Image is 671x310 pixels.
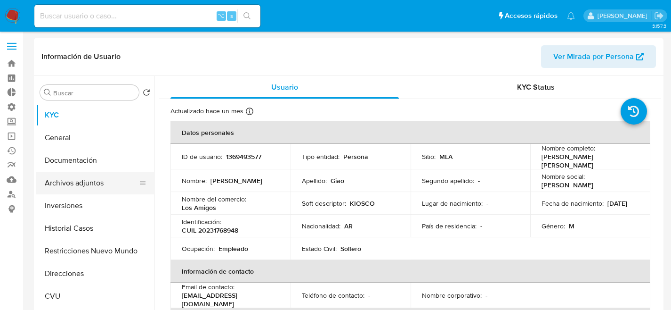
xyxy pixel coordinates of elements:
button: Volver al orden por defecto [143,89,150,99]
p: Ocupación : [182,244,215,253]
p: Tipo entidad : [302,152,340,161]
button: General [36,126,154,149]
p: Empleado [218,244,248,253]
button: KYC [36,104,154,126]
a: Notificaciones [567,12,575,20]
p: Soft descriptor : [302,199,346,208]
span: s [230,11,233,20]
p: [PERSON_NAME] [542,181,593,189]
span: Accesos rápidos [505,11,558,21]
p: Nombre completo : [542,144,595,152]
p: Género : [542,222,565,230]
p: ID de usuario : [182,152,222,161]
p: M [569,222,574,230]
span: Ver Mirada por Persona [553,45,634,68]
button: Ver Mirada por Persona [541,45,656,68]
input: Buscar [53,89,135,97]
a: Salir [654,11,664,21]
p: [PERSON_NAME] [PERSON_NAME] [542,152,635,169]
p: Persona [343,152,368,161]
span: KYC Status [517,82,555,92]
p: MLA [439,152,453,161]
button: Historial Casos [36,217,154,240]
p: - [480,222,482,230]
p: Los Amigos [182,203,216,212]
p: - [486,199,488,208]
p: [EMAIL_ADDRESS][DOMAIN_NAME] [182,291,275,308]
button: Restricciones Nuevo Mundo [36,240,154,262]
input: Buscar usuario o caso... [34,10,260,22]
p: Soltero [340,244,361,253]
p: CUIL 20231768948 [182,226,238,235]
p: Nombre social : [542,172,585,181]
p: Nombre del comercio : [182,195,246,203]
span: ⌥ [218,11,225,20]
p: Segundo apellido : [422,176,474,185]
p: [PERSON_NAME] [210,176,262,185]
button: search-icon [237,9,257,23]
p: KIOSCO [350,199,375,208]
p: [DATE] [607,199,627,208]
p: Apellido : [302,176,327,185]
button: Archivos adjuntos [36,172,146,194]
p: Teléfono de contacto : [302,291,364,300]
p: Email de contacto : [182,283,234,291]
p: - [368,291,370,300]
th: Datos personales [170,121,650,144]
p: Actualizado hace un mes [170,107,243,116]
p: - [485,291,487,300]
th: Información de contacto [170,260,650,283]
p: Nombre corporativo : [422,291,482,300]
button: CVU [36,285,154,308]
h1: Información de Usuario [41,52,121,61]
p: - [478,176,480,185]
p: 1369493577 [226,152,261,161]
p: facundo.marin@mercadolibre.com [598,11,651,20]
p: Lugar de nacimiento : [422,199,483,208]
button: Documentación [36,149,154,172]
p: Giao [331,176,344,185]
button: Direcciones [36,262,154,285]
p: Nacionalidad : [302,222,340,230]
p: Nombre : [182,176,207,185]
button: Inversiones [36,194,154,217]
button: Buscar [44,89,51,96]
span: Usuario [271,82,298,92]
p: Identificación : [182,218,221,226]
p: País de residencia : [422,222,477,230]
p: Estado Civil : [302,244,337,253]
p: AR [344,222,353,230]
p: Sitio : [422,152,436,161]
p: Fecha de nacimiento : [542,199,604,208]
